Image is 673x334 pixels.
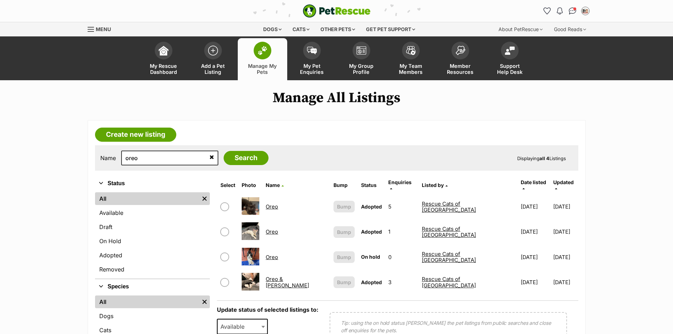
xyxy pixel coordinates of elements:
[242,197,259,215] img: Oreo
[582,7,589,14] img: Rescue Cats of Melbourne profile pic
[307,47,317,54] img: pet-enquiries-icon-7e3ad2cf08bfb03b45e93fb7055b45f3efa6380592205ae92323e6603595dc1f.svg
[553,194,578,219] td: [DATE]
[258,22,287,36] div: Dogs
[287,38,337,80] a: My Pet Enquiries
[266,254,278,260] a: Oreo
[95,310,210,322] a: Dogs
[333,251,355,263] button: Bump
[455,46,465,55] img: member-resources-icon-8e73f808a243e03378d46382f2149f9095a855e16c252ad45f914b54edf8863c.svg
[518,194,553,219] td: [DATE]
[303,4,371,18] a: PetRescue
[337,228,351,236] span: Bump
[388,179,412,191] a: Enquiries
[197,63,229,75] span: Add a Pet Listing
[361,204,382,210] span: Adopted
[553,179,574,185] span: Updated
[542,5,591,17] ul: Account quick links
[358,177,385,194] th: Status
[422,200,476,213] a: Rescue Cats of [GEOGRAPHIC_DATA]
[521,179,546,185] span: Date listed
[296,63,328,75] span: My Pet Enquiries
[406,46,416,55] img: team-members-icon-5396bd8760b3fe7c0b43da4ab00e1e3bb1a5d9ba89233759b79545d2d3fc5d0d.svg
[505,46,515,55] img: help-desk-icon-fdf02630f3aa405de69fd3d07c3f3aa587a6932b1a1747fa1d2bba05be0121f9.svg
[361,22,420,36] div: Get pet support
[242,222,259,240] img: Oreo
[217,306,318,313] label: Update status of selected listings to:
[337,203,351,210] span: Bump
[385,194,418,219] td: 5
[266,228,278,235] a: Oreo
[385,245,418,269] td: 0
[422,225,476,238] a: Rescue Cats of [GEOGRAPHIC_DATA]
[95,235,210,247] a: On Hold
[422,182,448,188] a: Listed by
[494,63,526,75] span: Support Help Desk
[266,203,278,210] a: Oreo
[331,177,358,194] th: Bump
[337,253,351,261] span: Bump
[266,276,309,288] a: Oreo & [PERSON_NAME]
[224,151,268,165] input: Search
[315,22,360,36] div: Other pets
[303,4,371,18] img: logo-e224e6f780fb5917bec1dbf3a21bbac754714ae5b6737aabdf751b685950b380.svg
[337,279,351,286] span: Bump
[199,192,210,205] a: Remove filter
[95,263,210,276] a: Removed
[553,245,578,269] td: [DATE]
[95,206,210,219] a: Available
[95,128,176,142] a: Create new listing
[385,270,418,294] td: 3
[580,5,591,17] button: My account
[554,5,566,17] button: Notifications
[485,38,535,80] a: Support Help Desk
[288,22,314,36] div: Cats
[188,38,238,80] a: Add a Pet Listing
[388,179,412,185] span: translation missing: en.admin.listings.index.attributes.enquiries
[553,270,578,294] td: [DATE]
[549,22,591,36] div: Good Reads
[333,201,355,212] button: Bump
[553,179,574,191] a: Updated
[333,226,355,238] button: Bump
[95,179,210,188] button: Status
[96,26,111,32] span: Menu
[557,7,562,14] img: notifications-46538b983faf8c2785f20acdc204bb7945ddae34d4c08c2a6579f10ce5e182be.svg
[333,276,355,288] button: Bump
[218,177,238,194] th: Select
[422,182,444,188] span: Listed by
[95,295,200,308] a: All
[159,46,169,55] img: dashboard-icon-eb2f2d2d3e046f16d808141f083e7271f6b2e854fb5c12c21221c1fb7104beca.svg
[341,319,555,334] p: Tip: using the on hold status [PERSON_NAME] the pet listings from public searches and close off e...
[95,191,210,279] div: Status
[444,63,476,75] span: Member Resources
[361,229,382,235] span: Adopted
[139,38,188,80] a: My Rescue Dashboard
[518,270,553,294] td: [DATE]
[208,46,218,55] img: add-pet-listing-icon-0afa8454b4691262ce3f59096e99ab1cd57d4a30225e0717b998d2c9b9846f56.svg
[346,63,377,75] span: My Group Profile
[95,192,200,205] a: All
[95,221,210,233] a: Draft
[518,245,553,269] td: [DATE]
[266,182,284,188] a: Name
[521,179,546,191] a: Date listed
[199,295,210,308] a: Remove filter
[361,254,380,260] span: On hold
[517,156,566,161] span: Displaying Listings
[247,63,278,75] span: Manage My Pets
[242,273,259,291] img: Oreo & Tim Tam
[539,156,549,161] strong: all 4
[361,279,382,285] span: Adopted
[100,155,116,161] label: Name
[356,46,366,55] img: group-profile-icon-3fa3cf56718a62981997c0bc7e787c4b2cf8bcc04b72c1350f741eb67cf2f40e.svg
[95,249,210,262] a: Adopted
[436,38,485,80] a: Member Resources
[494,22,548,36] div: About PetRescue
[95,282,210,291] button: Species
[88,22,116,35] a: Menu
[386,38,436,80] a: My Team Members
[553,219,578,244] td: [DATE]
[422,276,476,288] a: Rescue Cats of [GEOGRAPHIC_DATA]
[518,219,553,244] td: [DATE]
[238,38,287,80] a: Manage My Pets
